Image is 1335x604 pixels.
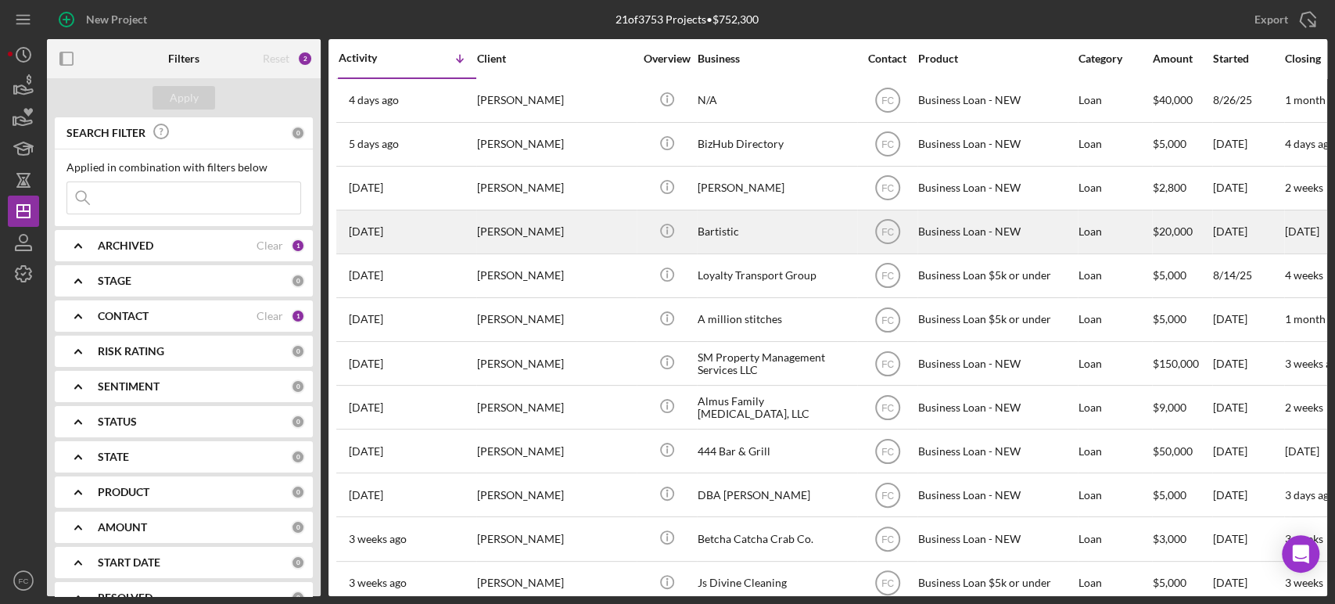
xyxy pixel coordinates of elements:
b: STATUS [98,415,137,428]
div: [PERSON_NAME] [477,343,633,384]
div: 21 of 3753 Projects • $752,300 [615,13,759,26]
b: ARCHIVED [98,239,153,252]
div: $9,000 [1153,386,1211,428]
div: [DATE] [1213,124,1283,165]
div: Loan [1078,386,1151,428]
div: Loan [1078,343,1151,384]
div: $5,000 [1153,474,1211,516]
div: Loan [1078,124,1151,165]
div: BizHub Directory [698,124,854,165]
div: Business Loan - NEW [918,80,1075,121]
div: [DATE] [1213,430,1283,472]
time: [DATE] [1285,444,1319,458]
div: 1 [291,309,305,323]
time: 2025-08-20 16:03 [349,401,383,414]
b: AMOUNT [98,521,147,534]
div: Business [698,52,854,65]
div: 8/26/25 [1213,80,1283,121]
time: 2025-08-19 23:31 [349,445,383,458]
time: 2025-08-15 07:24 [349,533,407,545]
div: 8/14/25 [1213,255,1283,297]
b: STATE [98,451,129,463]
div: Loan [1078,167,1151,209]
div: Business Loan $5k or under [918,255,1075,297]
div: New Project [86,4,147,35]
div: Loan [1078,518,1151,559]
text: FC [881,490,894,501]
div: Loan [1078,211,1151,253]
button: Apply [153,86,215,110]
div: Betcha Catcha Crab Co. [698,518,854,559]
div: 0 [291,344,305,358]
div: Loan [1078,80,1151,121]
div: N/A [698,80,854,121]
div: Open Intercom Messenger [1282,535,1319,573]
time: 2025-08-21 17:38 [349,313,383,325]
div: [DATE] [1213,563,1283,604]
time: 2025-08-29 02:56 [349,94,399,106]
div: Contact [858,52,917,65]
button: New Project [47,4,163,35]
b: Filters [168,52,199,65]
time: 3 weeks [1285,532,1323,545]
div: Loan [1078,563,1151,604]
div: Loan [1078,474,1151,516]
div: 0 [291,126,305,140]
div: [PERSON_NAME] [477,80,633,121]
div: $2,800 [1153,167,1211,209]
div: [PERSON_NAME] [477,563,633,604]
div: Reset [263,52,289,65]
div: 2 [297,51,313,67]
div: [DATE] [1213,474,1283,516]
div: 1 [291,239,305,253]
b: START DATE [98,556,160,569]
b: PRODUCT [98,486,149,498]
div: Business Loan - NEW [918,124,1075,165]
text: FC [19,577,29,585]
time: 2025-08-26 20:00 [349,225,383,238]
div: Loan [1078,255,1151,297]
button: FC [8,565,39,596]
div: [DATE] [1213,299,1283,340]
div: [PERSON_NAME] [477,167,633,209]
div: 0 [291,379,305,394]
div: Loan [1078,299,1151,340]
div: Amount [1153,52,1211,65]
div: [PERSON_NAME] [477,299,633,340]
div: [DATE] [1213,518,1283,559]
div: Clear [257,310,283,322]
time: 2025-08-28 05:21 [349,138,399,150]
b: SEARCH FILTER [66,127,145,139]
time: 4 days ago [1285,137,1335,150]
b: RISK RATING [98,345,164,358]
div: [PERSON_NAME] [477,474,633,516]
div: $5,000 [1153,255,1211,297]
text: FC [881,315,894,325]
text: FC [881,227,894,238]
time: 2 weeks [1285,181,1323,194]
div: $5,000 [1153,563,1211,604]
b: STAGE [98,275,131,287]
text: FC [881,139,894,150]
text: FC [881,95,894,106]
div: [DATE] [1213,167,1283,209]
div: 0 [291,520,305,534]
div: Business Loan - NEW [918,211,1075,253]
div: [DATE] [1213,386,1283,428]
b: RESOLVED [98,591,153,604]
div: Business Loan $5k or under [918,299,1075,340]
div: Loan [1078,430,1151,472]
time: 1 month [1285,312,1326,325]
time: 2025-08-26 07:52 [349,269,383,282]
div: Activity [339,52,407,64]
div: Client [477,52,633,65]
div: $5,000 [1153,299,1211,340]
div: [PERSON_NAME] [477,518,633,559]
text: FC [881,358,894,369]
div: 0 [291,274,305,288]
time: 4 weeks [1285,268,1323,282]
text: FC [881,446,894,457]
div: [PERSON_NAME] [477,124,633,165]
div: [PERSON_NAME] [477,430,633,472]
time: 2025-08-21 15:53 [349,358,383,370]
